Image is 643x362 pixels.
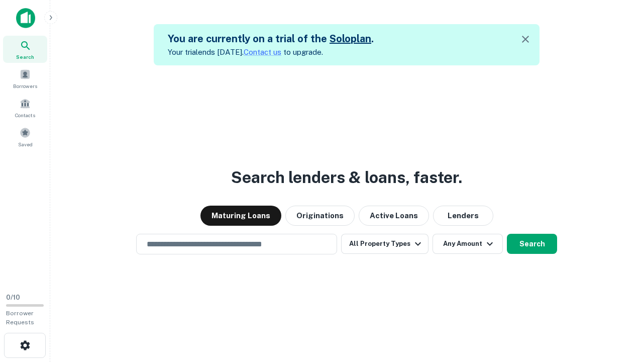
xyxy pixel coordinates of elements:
[6,294,20,301] span: 0 / 10
[433,234,503,254] button: Any Amount
[16,53,34,61] span: Search
[3,65,47,92] a: Borrowers
[3,123,47,150] a: Saved
[15,111,35,119] span: Contacts
[231,165,462,190] h3: Search lenders & loans, faster.
[3,94,47,121] a: Contacts
[6,310,34,326] span: Borrower Requests
[168,46,374,58] p: Your trial ends [DATE]. to upgrade.
[593,282,643,330] iframe: Chat Widget
[507,234,557,254] button: Search
[244,48,281,56] a: Contact us
[285,206,355,226] button: Originations
[359,206,429,226] button: Active Loans
[3,36,47,63] a: Search
[168,31,374,46] h5: You are currently on a trial of the .
[200,206,281,226] button: Maturing Loans
[13,82,37,90] span: Borrowers
[18,140,33,148] span: Saved
[16,8,35,28] img: capitalize-icon.png
[341,234,428,254] button: All Property Types
[433,206,493,226] button: Lenders
[330,33,371,45] a: Soloplan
